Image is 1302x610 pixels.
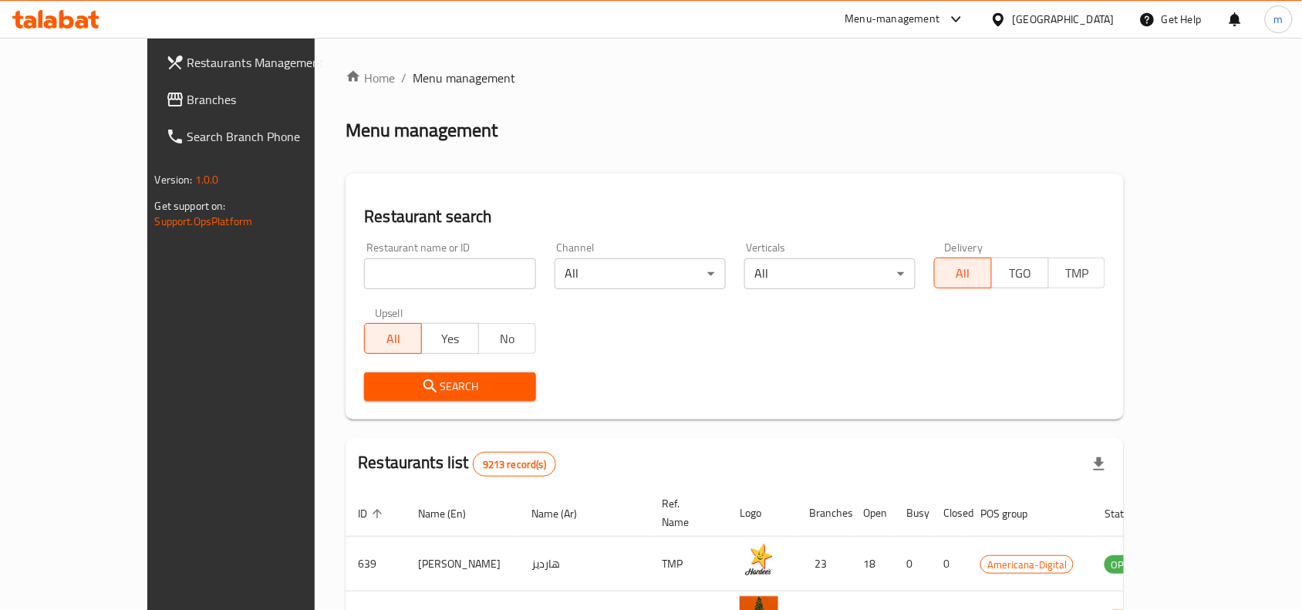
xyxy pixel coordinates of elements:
button: TMP [1048,258,1106,288]
div: Total records count [473,452,556,477]
button: Search [364,372,535,401]
th: Open [851,490,894,537]
button: Yes [421,323,479,354]
span: Status [1105,504,1155,523]
td: TMP [649,537,727,591]
span: Yes [428,328,473,350]
h2: Restaurants list [358,451,556,477]
span: 9213 record(s) [474,457,555,472]
span: TGO [998,262,1043,285]
input: Search for restaurant name or ID.. [364,258,535,289]
span: Name (En) [418,504,486,523]
div: OPEN [1105,555,1142,574]
span: No [485,328,530,350]
span: Get support on: [155,196,226,216]
label: Delivery [945,242,983,253]
span: Version: [155,170,193,190]
h2: Restaurant search [364,205,1105,228]
span: POS group [980,504,1047,523]
nav: breadcrumb [346,69,1124,87]
td: 0 [894,537,931,591]
a: Home [346,69,395,87]
a: Search Branch Phone [153,118,365,155]
td: 0 [931,537,968,591]
a: Restaurants Management [153,44,365,81]
div: Menu-management [845,10,940,29]
th: Logo [727,490,797,537]
div: All [555,258,726,289]
span: ID [358,504,387,523]
span: TMP [1055,262,1100,285]
button: All [934,258,992,288]
span: Restaurants Management [187,53,352,72]
th: Busy [894,490,931,537]
td: هارديز [519,537,649,591]
span: All [941,262,986,285]
td: [PERSON_NAME] [406,537,519,591]
h2: Menu management [346,118,498,143]
li: / [401,69,406,87]
button: TGO [991,258,1049,288]
span: Search Branch Phone [187,127,352,146]
span: Americana-Digital [981,556,1073,574]
span: Ref. Name [662,494,709,531]
span: Menu management [413,69,515,87]
span: Name (Ar) [531,504,597,523]
span: 1.0.0 [195,170,219,190]
td: 18 [851,537,894,591]
td: 23 [797,537,851,591]
td: 639 [346,537,406,591]
button: No [478,323,536,354]
span: OPEN [1105,556,1142,574]
label: Upsell [375,308,403,318]
span: All [371,328,416,350]
img: Hardee's [740,541,778,580]
div: All [744,258,916,289]
button: All [364,323,422,354]
span: m [1274,11,1283,28]
a: Support.OpsPlatform [155,211,253,231]
span: Branches [187,90,352,109]
th: Closed [931,490,968,537]
span: Search [376,377,523,396]
div: [GEOGRAPHIC_DATA] [1013,11,1115,28]
th: Branches [797,490,851,537]
a: Branches [153,81,365,118]
div: Export file [1081,446,1118,483]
